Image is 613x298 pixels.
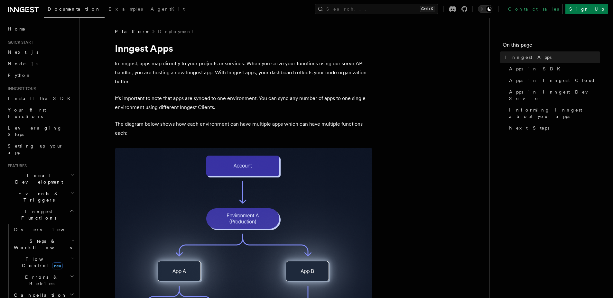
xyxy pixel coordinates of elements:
kbd: Ctrl+K [420,6,434,12]
a: Inngest Apps [503,51,600,63]
span: Quick start [5,40,33,45]
span: Inngest tour [5,86,36,91]
span: Home [8,26,26,32]
p: It's important to note that apps are synced to one environment. You can sync any number of apps t... [115,94,372,112]
span: Events & Triggers [5,190,70,203]
span: Next.js [8,50,38,55]
span: AgentKit [151,6,185,12]
span: Overview [14,227,80,232]
span: Your first Functions [8,107,46,119]
button: Toggle dark mode [478,5,493,13]
a: Install the SDK [5,93,76,104]
p: In Inngest, apps map directly to your projects or services. When you serve your functions using o... [115,59,372,86]
button: Steps & Workflows [11,235,76,253]
a: Your first Functions [5,104,76,122]
a: Apps in Inngest Dev Server [506,86,600,104]
a: Documentation [44,2,105,18]
span: Node.js [8,61,38,66]
a: AgentKit [147,2,189,17]
a: Next.js [5,46,76,58]
p: The diagram below shows how each environment can have multiple apps which can have multiple funct... [115,120,372,138]
span: Errors & Retries [11,274,70,287]
span: new [52,262,63,269]
span: Setting up your app [8,143,63,155]
a: Home [5,23,76,35]
button: Local Development [5,170,76,188]
a: Setting up your app [5,140,76,158]
a: Leveraging Steps [5,122,76,140]
button: Flow Controlnew [11,253,76,271]
span: Install the SDK [8,96,74,101]
span: Inngest Functions [5,208,70,221]
a: Informing Inngest about your apps [506,104,600,122]
span: Local Development [5,172,70,185]
span: Steps & Workflows [11,238,72,251]
span: Informing Inngest about your apps [509,107,600,120]
span: Flow Control [11,256,71,269]
span: Platform [115,28,149,35]
a: Deployment [158,28,194,35]
a: Node.js [5,58,76,69]
a: Sign Up [565,4,608,14]
h1: Inngest Apps [115,42,372,54]
span: Inngest Apps [505,54,552,60]
span: Examples [108,6,143,12]
a: Apps in Inngest Cloud [506,75,600,86]
a: Overview [11,224,76,235]
a: Apps in SDK [506,63,600,75]
button: Events & Triggers [5,188,76,206]
span: Apps in Inngest Dev Server [509,89,600,102]
span: Apps in Inngest Cloud [509,77,595,84]
a: Examples [105,2,147,17]
a: Next Steps [506,122,600,134]
a: Python [5,69,76,81]
span: Features [5,163,27,168]
span: Next Steps [509,125,549,131]
button: Inngest Functions [5,206,76,224]
h4: On this page [503,41,600,51]
span: Python [8,73,31,78]
button: Search...Ctrl+K [315,4,438,14]
a: Contact sales [504,4,563,14]
button: Errors & Retries [11,271,76,289]
span: Documentation [48,6,101,12]
span: Apps in SDK [509,66,564,72]
span: Leveraging Steps [8,125,62,137]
